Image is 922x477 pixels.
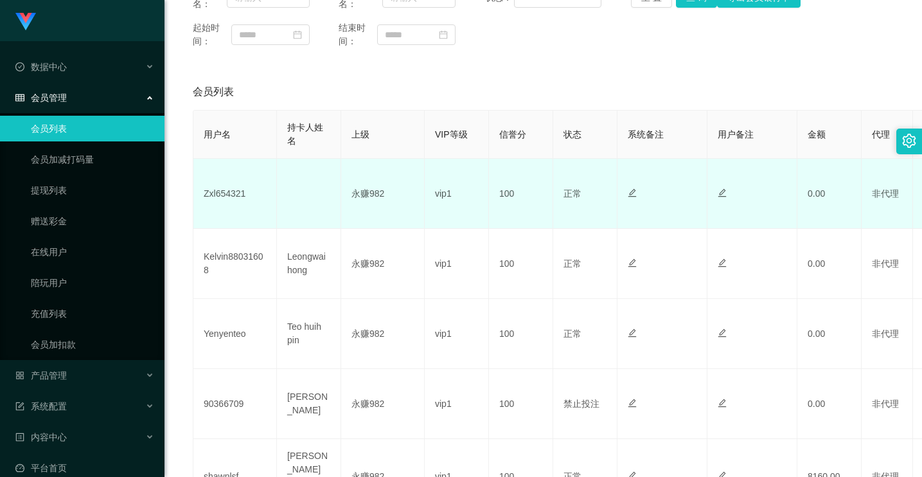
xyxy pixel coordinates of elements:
i: 图标: edit [628,188,637,197]
i: 图标: calendar [439,30,448,39]
a: 会员列表 [31,116,154,141]
td: 永赚982 [341,229,425,299]
i: 图标: edit [718,328,727,337]
a: 充值列表 [31,301,154,327]
span: 正常 [563,258,581,269]
span: 起始时间： [193,21,231,48]
td: vip1 [425,299,489,369]
a: 陪玩用户 [31,270,154,296]
i: 图标: table [15,93,24,102]
i: 图标: edit [628,399,637,408]
span: 非代理 [872,188,899,199]
i: 图标: edit [718,258,727,267]
span: 内容中心 [15,432,67,442]
span: 会员列表 [193,84,234,100]
span: 状态 [563,129,581,139]
span: 持卡人姓名 [287,122,323,146]
span: 代理 [872,129,890,139]
td: 100 [489,369,553,439]
span: 非代理 [872,399,899,409]
i: 图标: setting [902,134,916,148]
i: 图标: appstore-o [15,371,24,380]
td: 永赚982 [341,299,425,369]
td: 0.00 [797,159,862,229]
a: 提现列表 [31,177,154,203]
td: Teo huih pin [277,299,341,369]
td: 100 [489,229,553,299]
a: 会员加减打码量 [31,147,154,172]
td: [PERSON_NAME] [277,369,341,439]
td: 永赚982 [341,369,425,439]
span: 用户名 [204,129,231,139]
td: vip1 [425,369,489,439]
span: 会员管理 [15,93,67,103]
span: 禁止投注 [563,399,599,409]
td: 100 [489,299,553,369]
i: 图标: edit [718,188,727,197]
td: 永赚982 [341,159,425,229]
td: 0.00 [797,299,862,369]
a: 在线用户 [31,239,154,265]
i: 图标: edit [628,258,637,267]
td: vip1 [425,159,489,229]
a: 赠送彩金 [31,208,154,234]
span: 非代理 [872,258,899,269]
td: Kelvin88031608 [193,229,277,299]
i: 图标: form [15,402,24,411]
td: 100 [489,159,553,229]
td: 90366709 [193,369,277,439]
span: 数据中心 [15,62,67,72]
i: 图标: calendar [293,30,302,39]
span: 正常 [563,328,581,339]
span: VIP等级 [435,129,468,139]
span: 系统配置 [15,401,67,411]
span: 上级 [351,129,369,139]
span: 正常 [563,188,581,199]
span: 非代理 [872,328,899,339]
td: 0.00 [797,369,862,439]
img: logo.9652507e.png [15,13,36,31]
span: 系统备注 [628,129,664,139]
td: vip1 [425,229,489,299]
td: Leongwaihong [277,229,341,299]
i: 图标: check-circle-o [15,62,24,71]
span: 金额 [808,129,826,139]
i: 图标: profile [15,433,24,442]
span: 用户备注 [718,129,754,139]
a: 会员加扣款 [31,332,154,357]
td: Yenyenteo [193,299,277,369]
span: 产品管理 [15,370,67,381]
i: 图标: edit [628,328,637,337]
span: 结束时间： [339,21,377,48]
td: 0.00 [797,229,862,299]
td: Zxl654321 [193,159,277,229]
span: 信誉分 [499,129,526,139]
i: 图标: edit [718,399,727,408]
